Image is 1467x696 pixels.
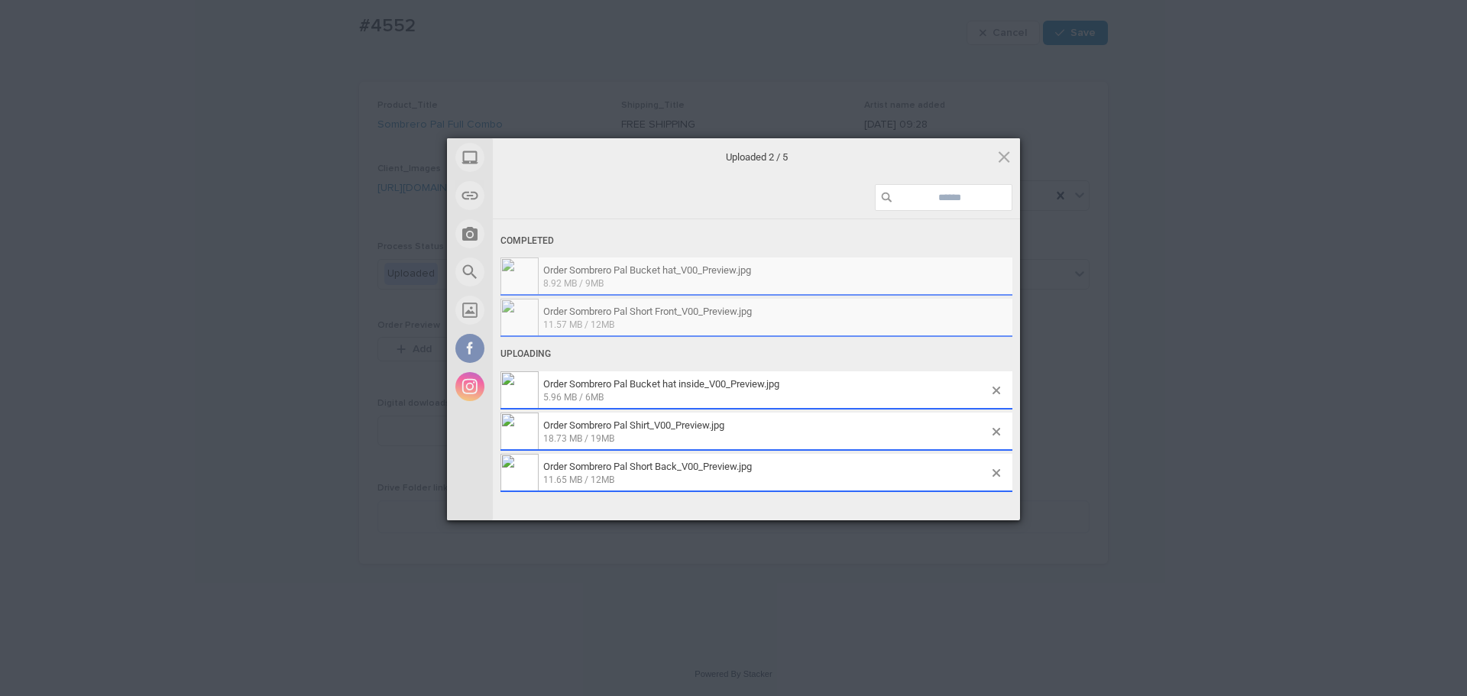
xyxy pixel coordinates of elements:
span: 6MB [585,392,604,403]
img: fcaf8f85-36c8-48b1-9cbc-fe139f9ebaaf [500,257,539,296]
span: 19MB [591,433,614,444]
img: 145d94c1-d480-4bec-a7d9-872d536ed9b6 [500,299,539,337]
span: 18.73 MB / [543,433,588,444]
span: 11.57 MB / [543,319,588,330]
span: Order Sombrero Pal Shirt_V00_Preview.jpg [543,419,724,431]
img: 76d76f18-9481-49dc-b99b-329b5329322c [500,371,539,410]
span: Order Sombrero Pal Bucket hat_V00_Preview.jpg [543,264,751,276]
span: 12MB [591,474,614,485]
span: 9MB [585,278,604,289]
span: Order Sombrero Pal Short Front_V00_Preview.jpg [543,306,752,317]
span: 5.96 MB / [543,392,583,403]
span: Order Sombrero Pal Shirt_V00_Preview.jpg [539,419,993,445]
span: Order Sombrero Pal Bucket hat inside_V00_Preview.jpg [543,378,779,390]
span: 12MB [591,319,614,330]
img: 4915654d-2a1c-4cd4-ab70-9415337018ab [500,413,539,451]
span: 8.92 MB / [543,278,583,289]
span: Order Sombrero Pal Bucket hat_V00_Preview.jpg [539,264,1000,290]
span: Uploaded 2 / 5 [604,150,909,163]
img: 739b1f42-b5d2-4b49-bc15-09596b043024 [500,454,539,492]
span: Order Sombrero Pal Short Back_V00_Preview.jpg [543,461,752,472]
span: Order Sombrero Pal Bucket hat inside_V00_Preview.jpg [539,378,993,403]
span: Order Sombrero Pal Short Back_V00_Preview.jpg [539,461,993,486]
div: Uploading [500,340,1012,368]
span: 11.65 MB / [543,474,588,485]
span: Click here or hit ESC to close picker [996,148,1012,165]
span: Order Sombrero Pal Short Front_V00_Preview.jpg [539,306,1000,331]
div: Completed [500,227,1012,255]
